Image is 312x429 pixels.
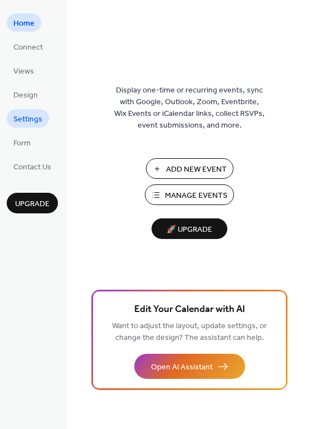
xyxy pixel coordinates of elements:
span: Display one-time or recurring events, sync with Google, Outlook, Zoom, Eventbrite, Wix Events or ... [114,85,265,131]
button: 🚀 Upgrade [152,218,227,239]
button: Open AI Assistant [134,354,245,379]
span: Edit Your Calendar with AI [134,302,245,318]
button: Manage Events [145,184,234,205]
span: Upgrade [15,198,50,210]
a: Settings [7,109,49,128]
a: Views [7,61,41,80]
span: Open AI Assistant [151,362,213,373]
a: Form [7,133,37,152]
button: Add New Event [146,158,233,179]
span: Add New Event [166,164,227,175]
span: 🚀 Upgrade [158,222,221,237]
span: Contact Us [13,162,51,173]
span: Views [13,66,34,77]
span: Design [13,90,38,101]
a: Contact Us [7,157,58,175]
span: Form [13,138,31,149]
span: Settings [13,114,42,125]
button: Upgrade [7,193,58,213]
span: Manage Events [165,190,227,202]
a: Connect [7,37,50,56]
span: Connect [13,42,43,53]
a: Home [7,13,41,32]
span: Want to adjust the layout, update settings, or change the design? The assistant can help. [112,319,267,345]
span: Home [13,18,35,30]
a: Design [7,85,45,104]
